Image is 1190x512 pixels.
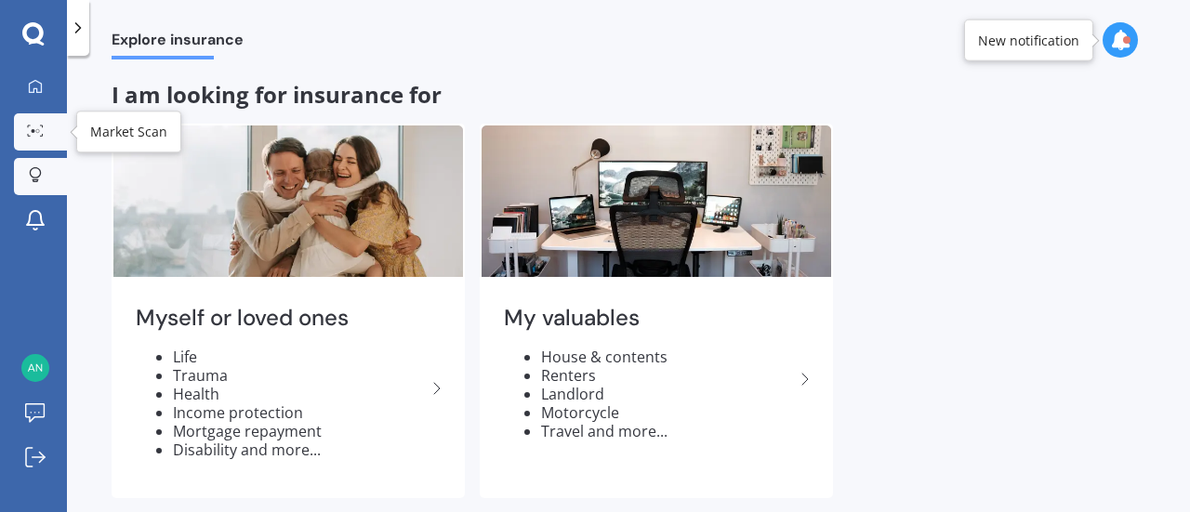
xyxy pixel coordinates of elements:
[173,403,426,422] li: Income protection
[112,79,442,110] span: I am looking for insurance for
[541,385,794,403] li: Landlord
[482,125,831,277] img: My valuables
[136,304,426,333] h2: Myself or loved ones
[541,348,794,366] li: House & contents
[173,440,426,459] li: Disability and more...
[112,31,244,56] span: Explore insurance
[504,304,794,333] h2: My valuables
[541,366,794,385] li: Renters
[978,31,1079,49] div: New notification
[173,348,426,366] li: Life
[21,354,49,382] img: ef1a52cc7604c1ae7b4775a7b6b38f00
[173,385,426,403] li: Health
[173,422,426,440] li: Mortgage repayment
[173,366,426,385] li: Trauma
[90,123,167,141] div: Market Scan
[541,403,794,422] li: Motorcycle
[113,125,463,277] img: Myself or loved ones
[541,422,794,440] li: Travel and more...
